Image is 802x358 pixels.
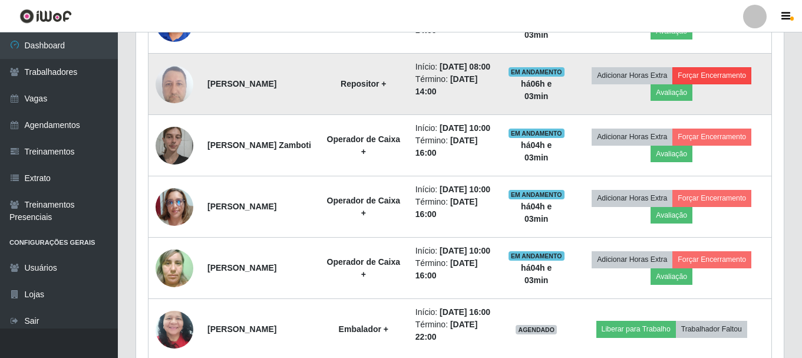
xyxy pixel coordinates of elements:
li: Término: [415,73,494,98]
time: [DATE] 10:00 [440,123,490,133]
button: Adicionar Horas Extra [592,67,672,84]
button: Adicionar Horas Extra [592,129,672,145]
strong: Operador de Caixa + [327,257,401,279]
button: Forçar Encerramento [672,129,751,145]
span: EM ANDAMENTO [509,251,565,261]
button: Adicionar Horas Extra [592,190,672,206]
strong: Embalador + [339,324,388,334]
img: 1734315233466.jpeg [156,188,193,226]
li: Término: [415,134,494,159]
img: CoreUI Logo [19,9,72,24]
strong: há 04 h e 03 min [521,202,552,224]
button: Avaliação [651,146,692,162]
strong: Operador de Caixa + [327,134,401,156]
time: [DATE] 10:00 [440,246,490,255]
time: [DATE] 08:00 [440,62,490,71]
span: AGENDADO [516,325,557,334]
strong: [PERSON_NAME] [207,324,276,334]
li: Término: [415,257,494,282]
button: Avaliação [651,268,692,285]
span: EM ANDAMENTO [509,67,565,77]
strong: [PERSON_NAME] [207,263,276,272]
button: Trabalhador Faltou [676,321,747,337]
button: Liberar para Trabalho [596,321,676,337]
strong: há 04 h e 03 min [521,263,552,285]
strong: há 06 h e 03 min [521,79,552,101]
span: EM ANDAMENTO [509,129,565,138]
li: Início: [415,122,494,134]
strong: Operador de Caixa + [327,12,401,34]
li: Início: [415,61,494,73]
button: Avaliação [651,207,692,224]
li: Início: [415,245,494,257]
strong: [PERSON_NAME] [207,202,276,211]
time: [DATE] 16:00 [440,307,490,317]
img: 1736086638686.jpeg [156,59,193,109]
img: 1736227798292.jpeg [156,243,193,293]
button: Forçar Encerramento [672,190,751,206]
li: Início: [415,183,494,196]
strong: Operador de Caixa + [327,196,401,218]
button: Forçar Encerramento [672,251,751,268]
li: Término: [415,318,494,343]
button: Avaliação [651,84,692,101]
button: Adicionar Horas Extra [592,251,672,268]
li: Término: [415,196,494,221]
span: EM ANDAMENTO [509,190,565,199]
strong: [PERSON_NAME] Zamboti [207,140,311,150]
time: [DATE] 10:00 [440,185,490,194]
img: 1700866238671.jpeg [156,120,193,170]
button: Forçar Encerramento [672,67,751,84]
strong: [PERSON_NAME] [207,79,276,88]
li: Início: [415,306,494,318]
strong: Repositor + [341,79,386,88]
strong: há 04 h e 03 min [521,140,552,162]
